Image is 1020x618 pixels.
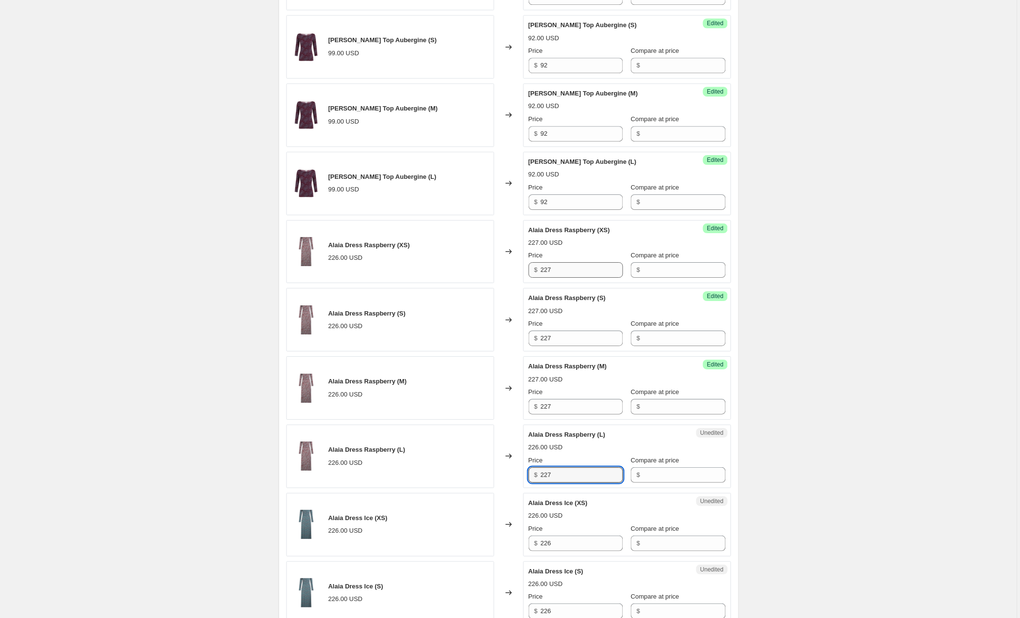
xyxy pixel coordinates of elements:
[329,117,360,127] div: 99.00 USD
[529,443,563,452] div: 226.00 USD
[631,184,679,191] span: Compare at price
[529,90,638,97] span: [PERSON_NAME] Top Aubergine (M)
[329,390,363,399] div: 226.00 USD
[529,431,606,438] span: Alaia Dress Raspberry (L)
[534,334,538,342] span: $
[329,105,438,112] span: [PERSON_NAME] Top Aubergine (M)
[529,525,543,532] span: Price
[529,170,560,179] div: 92.00 USD
[631,388,679,396] span: Compare at price
[637,471,640,478] span: $
[707,224,723,232] span: Edited
[529,158,637,165] span: [PERSON_NAME] Top Aubergine (L)
[329,241,410,249] span: Alaia Dress Raspberry (XS)
[329,310,406,317] span: Alaia Dress Raspberry (S)
[529,47,543,54] span: Price
[637,334,640,342] span: $
[707,361,723,368] span: Edited
[529,101,560,111] div: 92.00 USD
[700,566,723,573] span: Unedited
[329,458,363,468] div: 226.00 USD
[329,321,363,331] div: 226.00 USD
[534,539,538,547] span: $
[292,510,321,539] img: ROMUALDA-19_b1d39ffb-83fc-45a9-b0fc-65c9b9f0253a_80x.png
[700,497,723,505] span: Unedited
[329,446,406,453] span: Alaia Dress Raspberry (L)
[534,403,538,410] span: $
[529,568,583,575] span: Alaia Dress Ice (S)
[529,33,560,43] div: 92.00 USD
[329,185,360,194] div: 99.00 USD
[529,238,563,248] div: 227.00 USD
[534,62,538,69] span: $
[637,403,640,410] span: $
[292,374,321,403] img: ROMUALDA-20_dcd503e6-3185-4f28-907f-5429a425a8ca_80x.png
[637,539,640,547] span: $
[529,294,606,301] span: Alaia Dress Raspberry (S)
[631,525,679,532] span: Compare at price
[292,169,321,198] img: ROMUALDA-9_6a7a7da8-78c2-4b4a-a6f5-6c5aa4307cbf_80x.png
[292,237,321,266] img: ROMUALDA-20_dcd503e6-3185-4f28-907f-5429a425a8ca_80x.png
[534,607,538,615] span: $
[329,514,388,522] span: Alaia Dress Ice (XS)
[529,375,563,384] div: 227.00 USD
[707,19,723,27] span: Edited
[631,115,679,123] span: Compare at price
[529,21,637,29] span: [PERSON_NAME] Top Aubergine (S)
[529,593,543,600] span: Price
[529,363,607,370] span: Alaia Dress Raspberry (M)
[529,579,563,589] div: 226.00 USD
[292,305,321,334] img: ROMUALDA-20_dcd503e6-3185-4f28-907f-5429a425a8ca_80x.png
[529,306,563,316] div: 227.00 USD
[529,184,543,191] span: Price
[529,320,543,327] span: Price
[292,32,321,62] img: ROMUALDA-9_6a7a7da8-78c2-4b4a-a6f5-6c5aa4307cbf_80x.png
[700,429,723,437] span: Unedited
[707,292,723,300] span: Edited
[534,130,538,137] span: $
[631,457,679,464] span: Compare at price
[534,471,538,478] span: $
[329,48,360,58] div: 99.00 USD
[329,253,363,263] div: 226.00 USD
[529,511,563,521] div: 226.00 USD
[637,607,640,615] span: $
[292,578,321,607] img: ROMUALDA-19_b1d39ffb-83fc-45a9-b0fc-65c9b9f0253a_80x.png
[529,499,588,507] span: Alaia Dress Ice (XS)
[329,173,437,180] span: [PERSON_NAME] Top Aubergine (L)
[329,378,407,385] span: Alaia Dress Raspberry (M)
[529,388,543,396] span: Price
[529,252,543,259] span: Price
[637,266,640,273] span: $
[637,198,640,206] span: $
[329,583,383,590] span: Alaia Dress Ice (S)
[707,88,723,95] span: Edited
[707,156,723,164] span: Edited
[631,47,679,54] span: Compare at price
[329,526,363,536] div: 226.00 USD
[529,115,543,123] span: Price
[631,593,679,600] span: Compare at price
[637,130,640,137] span: $
[329,594,363,604] div: 226.00 USD
[292,442,321,471] img: ROMUALDA-20_dcd503e6-3185-4f28-907f-5429a425a8ca_80x.png
[631,252,679,259] span: Compare at price
[529,457,543,464] span: Price
[637,62,640,69] span: $
[329,36,437,44] span: [PERSON_NAME] Top Aubergine (S)
[292,100,321,129] img: ROMUALDA-9_6a7a7da8-78c2-4b4a-a6f5-6c5aa4307cbf_80x.png
[529,226,610,234] span: Alaia Dress Raspberry (XS)
[631,320,679,327] span: Compare at price
[534,198,538,206] span: $
[534,266,538,273] span: $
